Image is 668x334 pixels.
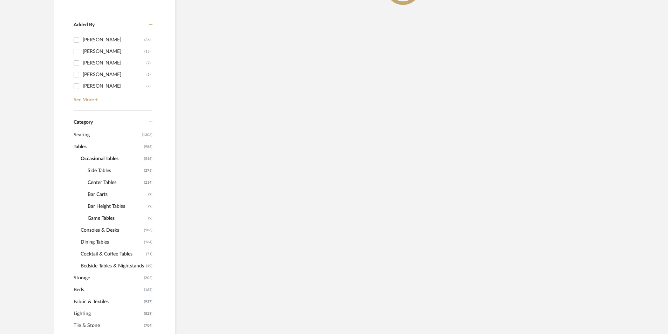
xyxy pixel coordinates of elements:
[81,248,144,260] span: Cocktail & Coffee Tables
[144,153,152,164] span: (516)
[88,200,146,212] span: Bar Height Tables
[146,248,152,260] span: (71)
[144,237,152,248] span: (164)
[74,272,142,284] span: Storage
[81,224,142,236] span: Consoles & Desks
[74,296,142,308] span: Fabric & Textiles
[144,141,152,152] span: (986)
[146,57,151,69] div: (7)
[148,201,152,212] span: (9)
[74,129,140,141] span: Seating
[144,296,152,307] span: (937)
[81,260,144,272] span: Bedside Tables & Nightstands
[74,308,142,320] span: Lighting
[144,272,152,284] span: (202)
[142,129,152,141] span: (1303)
[144,308,152,319] span: (828)
[148,189,152,200] span: (9)
[83,69,146,80] div: [PERSON_NAME]
[88,212,146,224] span: Game Tables
[83,81,146,92] div: [PERSON_NAME]
[83,34,144,46] div: [PERSON_NAME]
[88,177,142,189] span: Center Tables
[144,225,152,236] span: (186)
[144,34,151,46] div: (36)
[81,153,142,165] span: Occasional Tables
[148,213,152,224] span: (9)
[74,141,142,153] span: Tables
[88,165,142,177] span: Side Tables
[88,189,146,200] span: Bar Carts
[146,69,151,80] div: (5)
[72,92,152,103] a: See More +
[146,81,151,92] div: (2)
[74,320,142,332] span: Tile & Stone
[144,284,152,295] span: (164)
[74,120,93,125] span: Category
[83,46,144,57] div: [PERSON_NAME]
[144,46,151,57] div: (15)
[146,260,152,272] span: (49)
[144,165,152,176] span: (275)
[83,57,146,69] div: [PERSON_NAME]
[81,236,142,248] span: Dining Tables
[144,320,152,331] span: (704)
[74,22,95,27] span: Added By
[144,177,152,188] span: (214)
[74,284,142,296] span: Beds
